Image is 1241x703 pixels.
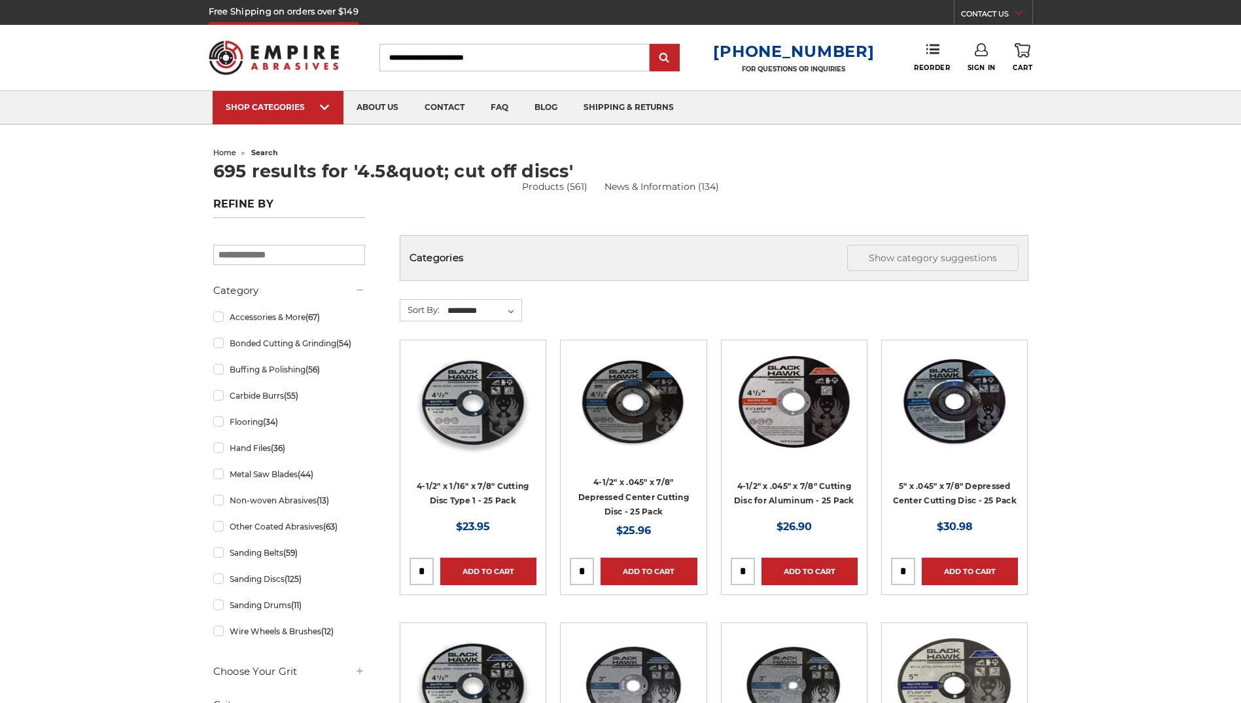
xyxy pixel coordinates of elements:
[570,350,697,454] img: 4-1/2" x 3/64" x 7/8" Depressed Center Type 27 Cut Off Wheel
[478,91,521,124] a: faq
[263,417,278,427] span: (34)
[968,63,996,72] span: Sign In
[251,148,278,157] span: search
[213,594,365,617] a: Sanding Drums(11)
[616,524,651,537] span: $25.96
[284,391,298,401] span: (55)
[209,32,340,83] img: Empire Abrasives
[213,162,1028,180] h1: 695 results for '4.5&quot; cut off discs'
[213,283,365,298] h5: Category
[731,350,858,517] a: 4.5" cutting disc for aluminum
[410,245,1019,271] h5: Categories
[410,350,536,454] img: 4-1/2" x 1/16" x 7/8" Cutting Disc Type 1 - 25 Pack
[336,338,351,348] span: (54)
[283,548,298,558] span: (59)
[213,620,365,643] a: Wire Wheels & Brushes(12)
[213,198,365,218] h5: Refine by
[521,91,570,124] a: blog
[652,45,678,71] input: Submit
[411,91,478,124] a: contact
[213,148,236,157] a: home
[213,437,365,460] a: Hand Files(36)
[213,568,365,590] a: Sanding Discs(125)
[891,350,1018,517] a: 5" x 3/64" x 7/8" Depressed Center Type 27 Cut Off Wheel
[731,350,858,454] img: 4.5" cutting disc for aluminum
[291,600,302,610] span: (11)
[213,332,365,355] a: Bonded Cutting & Grinding(54)
[604,180,719,194] a: News & Information (134)
[440,558,536,585] a: Add to Cart
[601,558,697,585] a: Add to Cart
[226,102,330,112] div: SHOP CATEGORIES
[213,306,365,329] a: Accessories & More(67)
[343,91,411,124] a: about us
[400,300,440,319] label: Sort By:
[922,558,1018,585] a: Add to Cart
[213,463,365,486] a: Metal Saw Blades(44)
[317,496,329,505] span: (13)
[213,489,365,512] a: Non-woven Abrasives(13)
[777,520,812,533] span: $26.90
[761,558,858,585] a: Add to Cart
[456,520,490,533] span: $23.95
[213,664,365,679] h5: Choose Your Grit
[306,312,320,322] span: (67)
[213,358,365,381] a: Buffing & Polishing(56)
[961,7,1032,25] a: CONTACT US
[298,469,313,479] span: (44)
[570,350,697,517] a: 4-1/2" x 3/64" x 7/8" Depressed Center Type 27 Cut Off Wheel
[213,384,365,407] a: Carbide Burrs(55)
[285,574,302,584] span: (125)
[891,350,1018,454] img: 5" x 3/64" x 7/8" Depressed Center Type 27 Cut Off Wheel
[570,91,687,124] a: shipping & returns
[937,520,973,533] span: $30.98
[1013,43,1032,72] a: Cart
[323,522,338,532] span: (63)
[1013,63,1032,72] span: Cart
[321,626,334,636] span: (12)
[522,180,587,194] a: Products (561)
[213,515,365,538] a: Other Coated Abrasives(63)
[306,365,320,374] span: (56)
[446,301,521,321] select: Sort By:
[914,43,950,71] a: Reorder
[271,443,285,453] span: (36)
[847,245,1019,271] button: Show category suggestions
[213,410,365,433] a: Flooring(34)
[914,63,950,72] span: Reorder
[713,42,874,61] a: [PHONE_NUMBER]
[410,350,536,517] a: 4-1/2" x 1/16" x 7/8" Cutting Disc Type 1 - 25 Pack
[213,541,365,564] a: Sanding Belts(59)
[713,65,874,73] p: FOR QUESTIONS OR INQUIRIES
